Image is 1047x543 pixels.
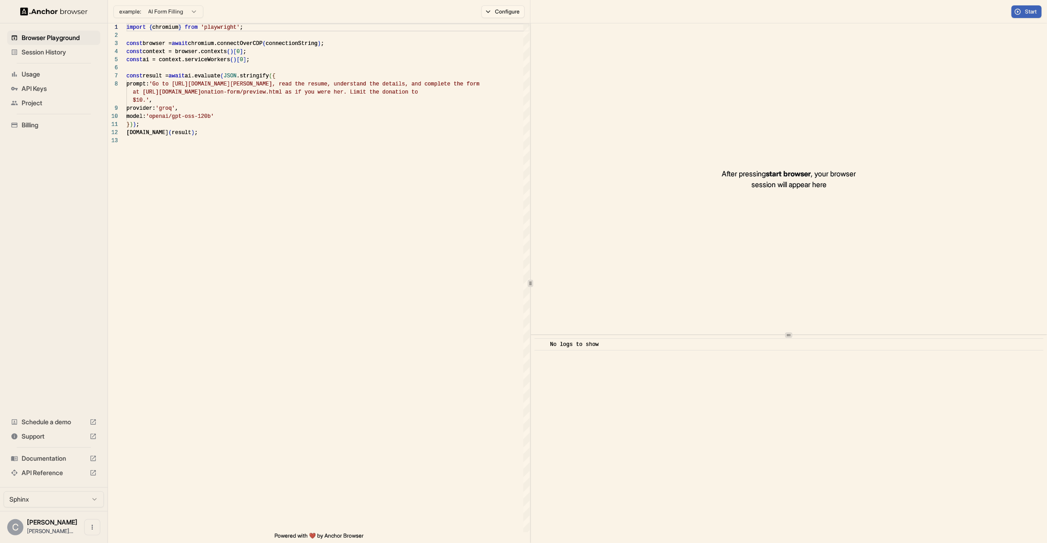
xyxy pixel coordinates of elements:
div: 3 [108,40,118,48]
div: Schedule a demo [7,415,100,429]
span: $10.' [133,97,149,103]
span: , [175,105,178,112]
span: Session History [22,48,97,57]
div: Project [7,96,100,110]
span: ; [321,40,324,47]
div: Billing [7,118,100,132]
span: prompt: [126,81,149,87]
div: 4 [108,48,118,56]
span: Project [22,99,97,108]
span: context = browser.contexts [143,49,227,55]
button: Configure [481,5,525,18]
div: Session History [7,45,100,59]
span: ] [240,49,243,55]
span: { [149,24,152,31]
span: ) [234,57,237,63]
button: Open menu [84,519,100,535]
span: start browser [766,169,811,178]
span: from [185,24,198,31]
div: 5 [108,56,118,64]
span: ) [230,49,233,55]
span: Usage [22,70,97,79]
span: 'openai/gpt-oss-120b' [146,113,214,120]
span: const [126,57,143,63]
div: API Reference [7,466,100,480]
span: 0 [240,57,243,63]
img: Anchor Logo [20,7,88,16]
span: ​ [539,340,544,349]
span: 'Go to [URL][DOMAIN_NAME][PERSON_NAME], re [149,81,285,87]
span: ] [243,57,246,63]
div: 8 [108,80,118,88]
span: 'groq' [156,105,175,112]
span: ( [262,40,265,47]
span: No logs to show [550,341,599,348]
span: 'playwright' [201,24,240,31]
div: Documentation [7,451,100,466]
div: 6 [108,64,118,72]
span: ( [227,49,230,55]
div: API Keys [7,81,100,96]
div: 9 [108,104,118,112]
span: [ [237,57,240,63]
span: ai.evaluate [185,73,220,79]
span: Powered with ❤️ by Anchor Browser [274,532,364,543]
span: ; [246,57,249,63]
div: 10 [108,112,118,121]
span: ad the resume, understand the details, and complet [285,81,447,87]
button: Start [1011,5,1042,18]
span: model: [126,113,146,120]
span: Billing [22,121,97,130]
span: result [172,130,191,136]
span: result = [143,73,169,79]
span: connectionString [266,40,318,47]
div: Browser Playground [7,31,100,45]
div: 11 [108,121,118,129]
span: e the form [447,81,480,87]
span: ) [133,121,136,128]
span: import [126,24,146,31]
span: example: [119,8,141,15]
span: await [172,40,188,47]
span: Browser Playground [22,33,97,42]
span: chromium.connectOverCDP [188,40,263,47]
span: [ [234,49,237,55]
div: 12 [108,129,118,137]
span: ( [220,73,224,79]
span: ; [136,121,139,128]
span: ( [169,130,172,136]
span: 0 [237,49,240,55]
span: ; [194,130,198,136]
span: Chrisjan Wust [27,518,77,526]
span: Start [1025,8,1038,15]
span: ) [191,130,194,136]
span: API Reference [22,468,86,477]
span: , [149,97,152,103]
span: API Keys [22,84,97,93]
span: browser = [143,40,172,47]
span: Documentation [22,454,86,463]
span: at [URL][DOMAIN_NAME] [133,89,201,95]
span: const [126,40,143,47]
span: ai = context.serviceWorkers [143,57,230,63]
div: 2 [108,31,118,40]
div: Support [7,429,100,444]
span: ) [130,121,133,128]
span: await [169,73,185,79]
div: 13 [108,137,118,145]
span: ( [230,57,233,63]
span: .stringify [237,73,269,79]
div: 7 [108,72,118,80]
span: Support [22,432,86,441]
span: const [126,73,143,79]
span: const [126,49,143,55]
span: chris@sphinxlabs.ai [27,528,73,534]
div: 1 [108,23,118,31]
span: ; [240,24,243,31]
span: provider: [126,105,156,112]
span: ( [269,73,272,79]
div: C [7,519,23,535]
span: chromium [153,24,179,31]
span: JSON [224,73,237,79]
span: Schedule a demo [22,417,86,426]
